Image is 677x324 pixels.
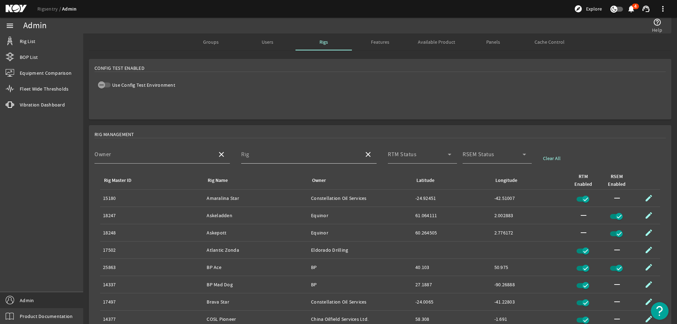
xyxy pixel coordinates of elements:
div: 14377 [103,316,201,323]
span: BOP List [20,54,38,61]
span: Panels [486,39,500,44]
div: BP [311,264,410,271]
span: Admin [20,297,34,304]
div: Equinor [311,229,410,236]
div: RTM Enabled [573,173,598,188]
div: Brava Star [207,298,305,305]
div: Rig Master ID [104,177,132,184]
span: Rig Management [94,131,134,138]
div: Rig Name [208,177,228,184]
div: RTM Enabled [574,173,592,188]
div: Askeladden [207,212,305,219]
mat-icon: horizontal_rule [579,228,588,237]
mat-icon: edit [645,280,653,289]
div: Owner [312,177,326,184]
mat-icon: explore [574,5,583,13]
div: 58.308 [415,316,488,323]
mat-icon: edit [645,298,653,306]
label: Use Config Test Environment [111,81,175,88]
span: Clear All [543,155,561,162]
div: 17502 [103,246,201,253]
span: Available Product [418,39,455,44]
div: 15180 [103,195,201,202]
div: 17497 [103,298,201,305]
mat-icon: horizontal_rule [613,280,621,289]
span: Users [262,39,273,44]
div: -1.691 [494,316,568,323]
div: 2.776172 [494,229,568,236]
div: Askepott [207,229,305,236]
div: Constellation Oil Services [311,298,410,305]
button: more_vert [654,0,671,17]
div: Admin [23,22,47,29]
span: Rig List [20,38,35,45]
div: Amaralina Star [207,195,305,202]
div: 27.1887 [415,281,488,288]
button: Explore [571,3,605,14]
div: 18247 [103,212,201,219]
mat-icon: horizontal_rule [613,315,621,323]
div: China Oilfield Services Ltd. [311,316,410,323]
mat-icon: horizontal_rule [613,246,621,254]
mat-icon: horizontal_rule [613,194,621,202]
div: 50.975 [494,264,568,271]
mat-icon: vibration [6,100,14,109]
div: Atlantic Zonda [207,246,305,253]
a: Admin [62,6,77,12]
button: Clear All [537,152,566,165]
mat-icon: help_outline [653,18,661,26]
mat-icon: edit [645,228,653,237]
div: Latitude [416,177,434,184]
span: Vibration Dashboard [20,101,65,108]
div: 14337 [103,281,201,288]
span: Config Test Enabled [94,65,145,72]
div: BP Mad Dog [207,281,305,288]
span: Groups [203,39,219,44]
div: BP Ace [207,264,305,271]
div: 2.002883 [494,212,568,219]
span: Fleet Wide Thresholds [20,85,68,92]
div: -24.0065 [415,298,488,305]
input: Select a Rig [241,153,358,161]
mat-label: Rig [241,151,249,158]
span: Rigs [319,39,328,44]
mat-icon: menu [6,22,14,30]
div: RSEM Enabled [607,173,632,188]
div: RSEM Enabled [608,173,626,188]
mat-icon: edit [645,315,653,323]
div: -24.92451 [415,195,488,202]
mat-icon: edit [645,246,653,254]
mat-label: RSEM Status [463,151,494,158]
div: 60.264505 [415,229,488,236]
div: 61.064111 [415,212,488,219]
mat-icon: close [217,150,226,159]
span: Equipment Comparison [20,69,72,77]
div: 40.103 [415,264,488,271]
div: COSL Pioneer [207,316,305,323]
span: Help [652,26,662,33]
button: 4 [627,5,635,13]
mat-icon: edit [645,194,653,202]
div: Eldorado Drilling [311,246,410,253]
mat-icon: edit [645,263,653,271]
div: BP [311,281,410,288]
mat-icon: notifications [627,5,635,13]
div: Longitude [495,177,517,184]
mat-icon: support_agent [642,5,650,13]
button: Open Resource Center [651,302,669,320]
span: Explore [586,5,602,12]
div: Constellation Oil Services [311,195,410,202]
mat-icon: close [364,150,372,159]
span: Features [371,39,389,44]
mat-icon: horizontal_rule [613,298,621,306]
div: -41.22803 [494,298,568,305]
div: Rig Name [207,177,303,184]
span: Cache Control [535,39,565,44]
a: Rigsentry [37,6,62,12]
mat-icon: horizontal_rule [579,211,588,220]
mat-icon: edit [645,211,653,220]
mat-label: Owner [94,151,111,158]
div: 25863 [103,264,201,271]
div: -42.51007 [494,195,568,202]
mat-label: RTM Status [388,151,416,158]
